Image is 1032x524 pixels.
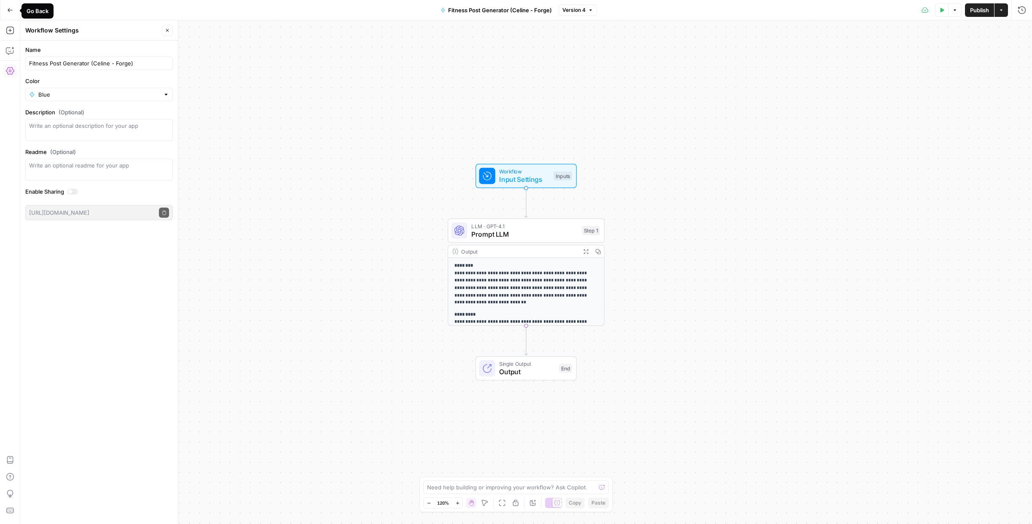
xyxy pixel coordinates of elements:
[25,148,173,156] label: Readme
[59,108,84,116] span: (Optional)
[524,188,527,218] g: Edge from start to step_1
[559,364,572,373] div: End
[565,497,585,508] button: Copy
[50,148,76,156] span: (Optional)
[38,90,160,99] input: Blue
[25,26,159,35] div: Workflow Settings
[27,7,48,15] div: Go Back
[582,226,600,235] div: Step 1
[965,3,994,17] button: Publish
[569,499,581,507] span: Copy
[562,6,586,14] span: Version 4
[499,167,549,176] span: Workflow
[588,497,609,508] button: Paste
[448,356,605,381] div: Single OutputOutputEnd
[25,108,173,116] label: Description
[591,499,605,507] span: Paste
[970,6,989,14] span: Publish
[499,367,555,377] span: Output
[448,164,605,188] div: WorkflowInput SettingsInputs
[25,46,173,54] label: Name
[471,229,578,239] span: Prompt LLM
[461,247,577,255] div: Output
[29,59,169,68] input: Untitled
[554,171,572,181] div: Inputs
[25,77,173,85] label: Color
[471,222,578,230] span: LLM · GPT-4.1
[25,187,173,196] label: Enable Sharing
[499,174,549,184] span: Input Settings
[499,360,555,368] span: Single Output
[448,6,552,14] span: Fitness Post Generator (Celine - Forge)
[437,500,449,506] span: 120%
[524,326,527,355] g: Edge from step_1 to end
[435,3,557,17] button: Fitness Post Generator (Celine - Forge)
[559,5,597,16] button: Version 4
